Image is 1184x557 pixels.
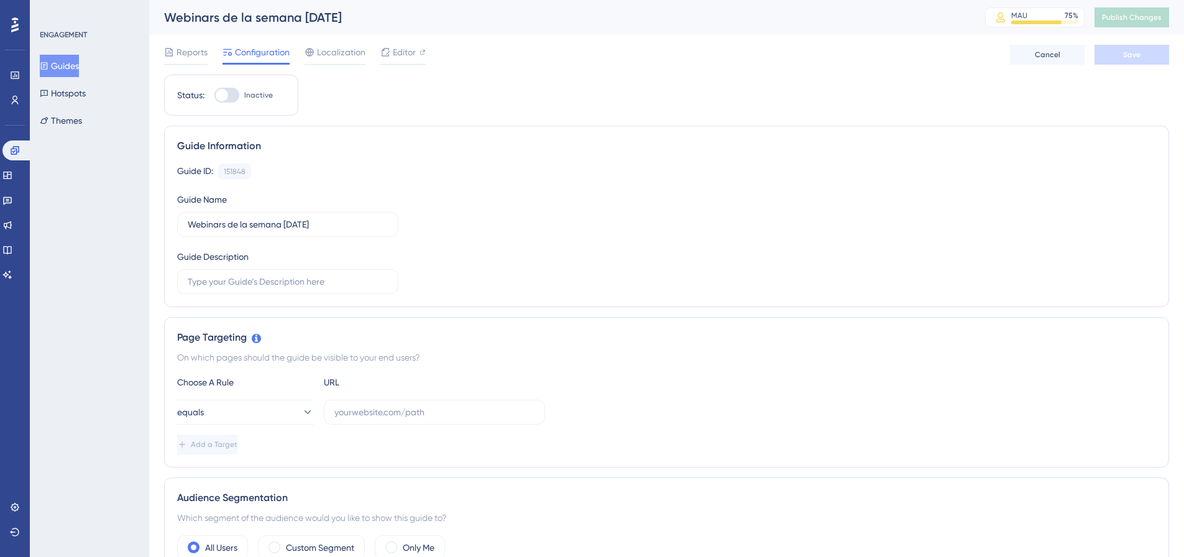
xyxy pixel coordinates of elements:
[177,490,1156,505] div: Audience Segmentation
[1011,11,1027,21] div: MAU
[40,109,82,132] button: Themes
[334,405,535,419] input: yourwebsite.com/path
[177,375,314,390] div: Choose A Rule
[177,405,204,420] span: equals
[317,45,365,60] span: Localization
[164,9,954,26] div: Webinars de la semana [DATE]
[1095,45,1169,65] button: Save
[1065,11,1078,21] div: 75 %
[1035,50,1060,60] span: Cancel
[177,435,237,454] button: Add a Target
[286,540,354,555] label: Custom Segment
[1102,12,1162,22] span: Publish Changes
[393,45,416,60] span: Editor
[188,218,388,231] input: Type your Guide’s Name here
[1095,7,1169,27] button: Publish Changes
[177,192,227,207] div: Guide Name
[224,167,246,177] div: 151848
[40,30,87,40] div: ENGAGEMENT
[188,275,388,288] input: Type your Guide’s Description here
[1010,45,1085,65] button: Cancel
[177,330,1156,345] div: Page Targeting
[177,45,208,60] span: Reports
[235,45,290,60] span: Configuration
[177,88,204,103] div: Status:
[177,350,1156,365] div: On which pages should the guide be visible to your end users?
[1123,50,1140,60] span: Save
[40,82,86,104] button: Hotspots
[191,440,237,449] span: Add a Target
[403,540,434,555] label: Only Me
[205,540,237,555] label: All Users
[40,55,79,77] button: Guides
[177,510,1156,525] div: Which segment of the audience would you like to show this guide to?
[177,400,314,425] button: equals
[177,163,213,180] div: Guide ID:
[244,90,273,100] span: Inactive
[177,249,249,264] div: Guide Description
[177,139,1156,154] div: Guide Information
[324,375,461,390] div: URL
